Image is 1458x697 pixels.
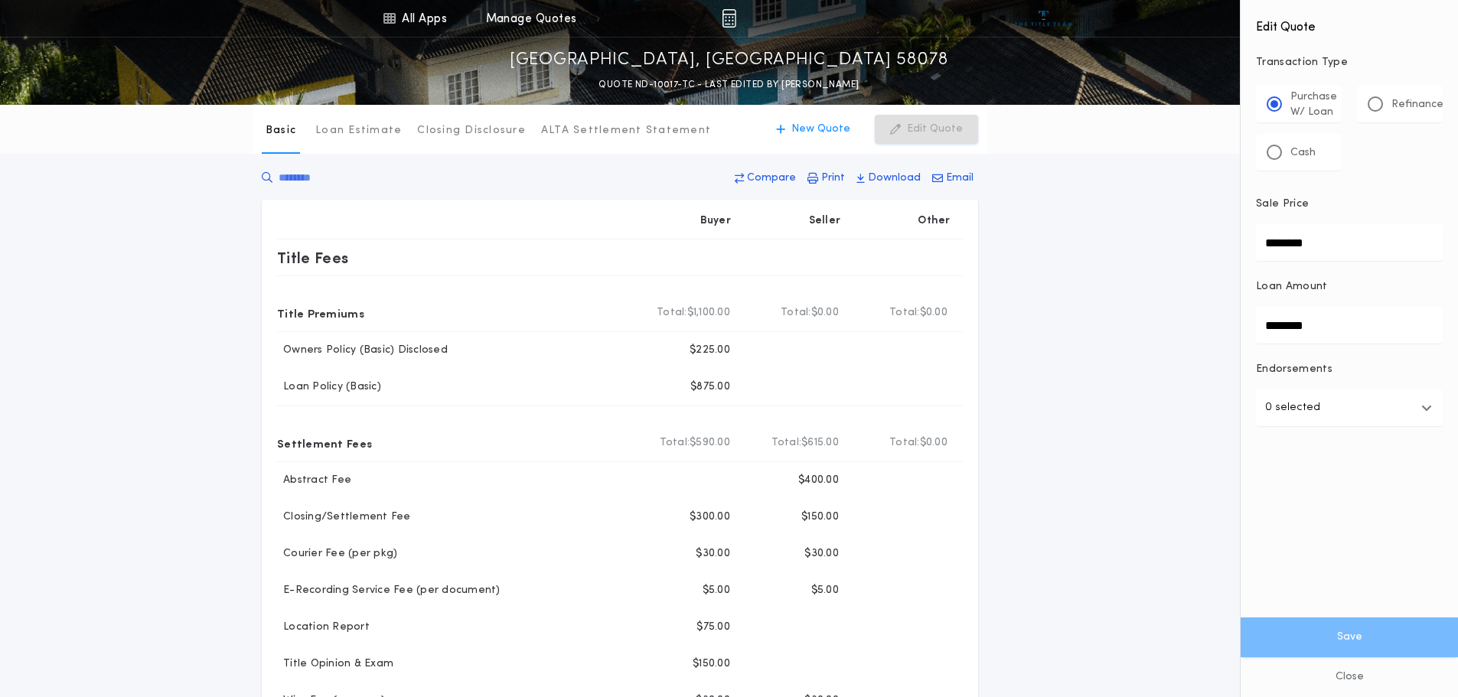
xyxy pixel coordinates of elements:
p: Sale Price [1256,197,1309,212]
button: Close [1241,657,1458,697]
p: $75.00 [696,620,730,635]
span: $590.00 [690,435,730,451]
p: Title Opinion & Exam [277,656,393,672]
p: Seller [809,213,841,229]
p: Courier Fee (per pkg) [277,546,397,562]
p: Location Report [277,620,370,635]
p: Basic [266,123,296,138]
p: Owners Policy (Basic) Disclosed [277,343,448,358]
span: $0.00 [920,305,948,321]
p: $30.00 [804,546,839,562]
p: Download [868,171,921,186]
button: Edit Quote [875,115,978,144]
p: Settlement Fees [277,431,372,455]
p: Refinance [1391,97,1443,112]
button: Print [803,164,850,192]
p: $875.00 [690,379,730,395]
span: $615.00 [801,435,839,451]
span: $1,100.00 [687,305,730,321]
p: $5.00 [703,583,730,598]
p: Title Fees [277,246,349,270]
button: Compare [730,164,801,192]
p: Buyer [700,213,731,229]
button: New Quote [761,115,866,144]
p: Email [946,171,974,186]
p: $150.00 [801,510,839,525]
b: Total: [660,435,690,451]
p: Compare [747,171,796,186]
p: E-Recording Service Fee (per document) [277,583,501,598]
p: 0 selected [1265,399,1320,417]
p: Print [821,171,845,186]
p: $300.00 [690,510,730,525]
p: Other [918,213,951,229]
p: Edit Quote [907,122,963,137]
b: Total: [889,435,920,451]
span: $0.00 [920,435,948,451]
b: Total: [771,435,802,451]
span: $0.00 [811,305,839,321]
button: Save [1241,617,1458,657]
p: Loan Estimate [315,123,402,138]
p: [GEOGRAPHIC_DATA], [GEOGRAPHIC_DATA] 58078 [510,48,948,73]
input: Loan Amount [1256,307,1443,344]
p: ALTA Settlement Statement [541,123,711,138]
p: Loan Policy (Basic) [277,379,381,395]
img: img [722,9,736,28]
p: Closing Disclosure [417,123,526,138]
p: Title Premiums [277,301,364,325]
p: Transaction Type [1256,55,1443,70]
p: $400.00 [798,473,839,488]
p: QUOTE ND-10017-TC - LAST EDITED BY [PERSON_NAME] [599,77,859,93]
p: $5.00 [811,583,839,598]
p: New Quote [791,122,850,137]
p: Endorsements [1256,362,1443,377]
img: vs-icon [1015,11,1072,26]
b: Total: [781,305,811,321]
p: $225.00 [690,343,730,358]
p: Purchase W/ Loan [1290,90,1337,120]
button: Email [928,164,978,192]
p: $150.00 [693,656,730,672]
p: Loan Amount [1256,279,1328,295]
p: Closing/Settlement Fee [277,510,411,525]
b: Total: [657,305,687,321]
p: Cash [1290,145,1316,161]
button: 0 selected [1256,389,1443,426]
button: Download [852,164,925,192]
p: $30.00 [696,546,730,562]
h4: Edit Quote [1256,9,1443,37]
p: Abstract Fee [277,473,351,488]
input: Sale Price [1256,224,1443,261]
b: Total: [889,305,920,321]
